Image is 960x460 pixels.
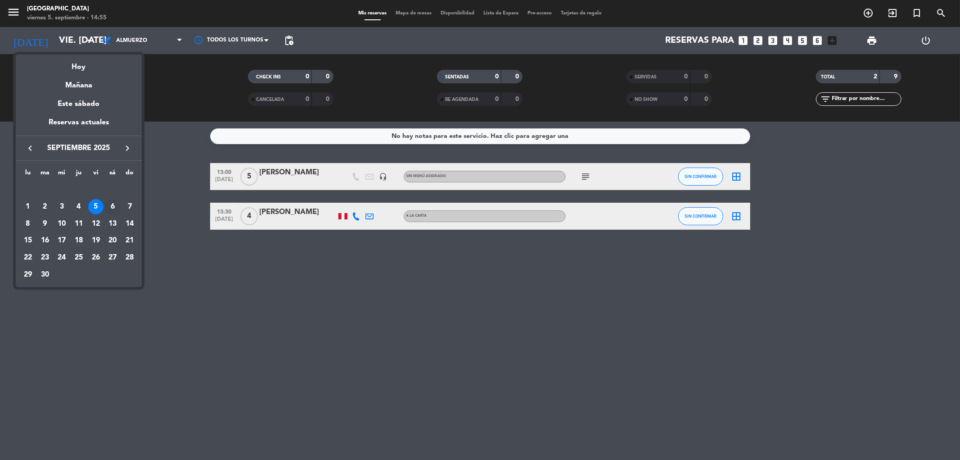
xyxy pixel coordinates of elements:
td: 23 de septiembre de 2025 [36,249,54,266]
td: 6 de septiembre de 2025 [104,198,122,215]
td: 9 de septiembre de 2025 [36,215,54,232]
th: jueves [70,168,87,182]
div: Mañana [16,73,142,91]
td: 8 de septiembre de 2025 [19,215,36,232]
th: sábado [104,168,122,182]
td: 28 de septiembre de 2025 [121,249,138,266]
div: 28 [122,250,137,265]
td: 13 de septiembre de 2025 [104,215,122,232]
td: SEP. [19,182,138,199]
div: 29 [20,267,36,282]
td: 30 de septiembre de 2025 [36,266,54,283]
td: 4 de septiembre de 2025 [70,198,87,215]
div: 15 [20,233,36,248]
div: Reservas actuales [16,117,142,135]
i: keyboard_arrow_left [25,143,36,154]
div: 25 [71,250,86,265]
div: 10 [54,216,69,232]
td: 21 de septiembre de 2025 [121,232,138,250]
div: 11 [71,216,86,232]
div: 4 [71,199,86,214]
td: 7 de septiembre de 2025 [121,198,138,215]
div: Este sábado [16,91,142,117]
td: 22 de septiembre de 2025 [19,249,36,266]
div: 13 [105,216,120,232]
div: 23 [37,250,53,265]
th: viernes [87,168,104,182]
td: 27 de septiembre de 2025 [104,249,122,266]
div: 16 [37,233,53,248]
div: 18 [71,233,86,248]
td: 19 de septiembre de 2025 [87,232,104,250]
div: 17 [54,233,69,248]
div: 8 [20,216,36,232]
div: 6 [105,199,120,214]
div: 7 [122,199,137,214]
td: 10 de septiembre de 2025 [53,215,70,232]
div: 22 [20,250,36,265]
button: keyboard_arrow_right [119,142,135,154]
td: 2 de septiembre de 2025 [36,198,54,215]
td: 24 de septiembre de 2025 [53,249,70,266]
td: 16 de septiembre de 2025 [36,232,54,250]
td: 17 de septiembre de 2025 [53,232,70,250]
th: martes [36,168,54,182]
td: 26 de septiembre de 2025 [87,249,104,266]
td: 3 de septiembre de 2025 [53,198,70,215]
div: 5 [88,199,104,214]
td: 11 de septiembre de 2025 [70,215,87,232]
div: 24 [54,250,69,265]
td: 18 de septiembre de 2025 [70,232,87,250]
div: 27 [105,250,120,265]
div: 3 [54,199,69,214]
td: 12 de septiembre de 2025 [87,215,104,232]
div: 20 [105,233,120,248]
div: 19 [88,233,104,248]
span: septiembre 2025 [38,142,119,154]
div: 14 [122,216,137,232]
td: 5 de septiembre de 2025 [87,198,104,215]
th: lunes [19,168,36,182]
td: 29 de septiembre de 2025 [19,266,36,283]
button: keyboard_arrow_left [22,142,38,154]
td: 25 de septiembre de 2025 [70,249,87,266]
th: miércoles [53,168,70,182]
td: 20 de septiembre de 2025 [104,232,122,250]
div: 30 [37,267,53,282]
td: 15 de septiembre de 2025 [19,232,36,250]
div: 26 [88,250,104,265]
div: 21 [122,233,137,248]
i: keyboard_arrow_right [122,143,133,154]
div: 1 [20,199,36,214]
div: 12 [88,216,104,232]
div: 9 [37,216,53,232]
td: 1 de septiembre de 2025 [19,198,36,215]
div: 2 [37,199,53,214]
th: domingo [121,168,138,182]
td: 14 de septiembre de 2025 [121,215,138,232]
div: Hoy [16,55,142,73]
